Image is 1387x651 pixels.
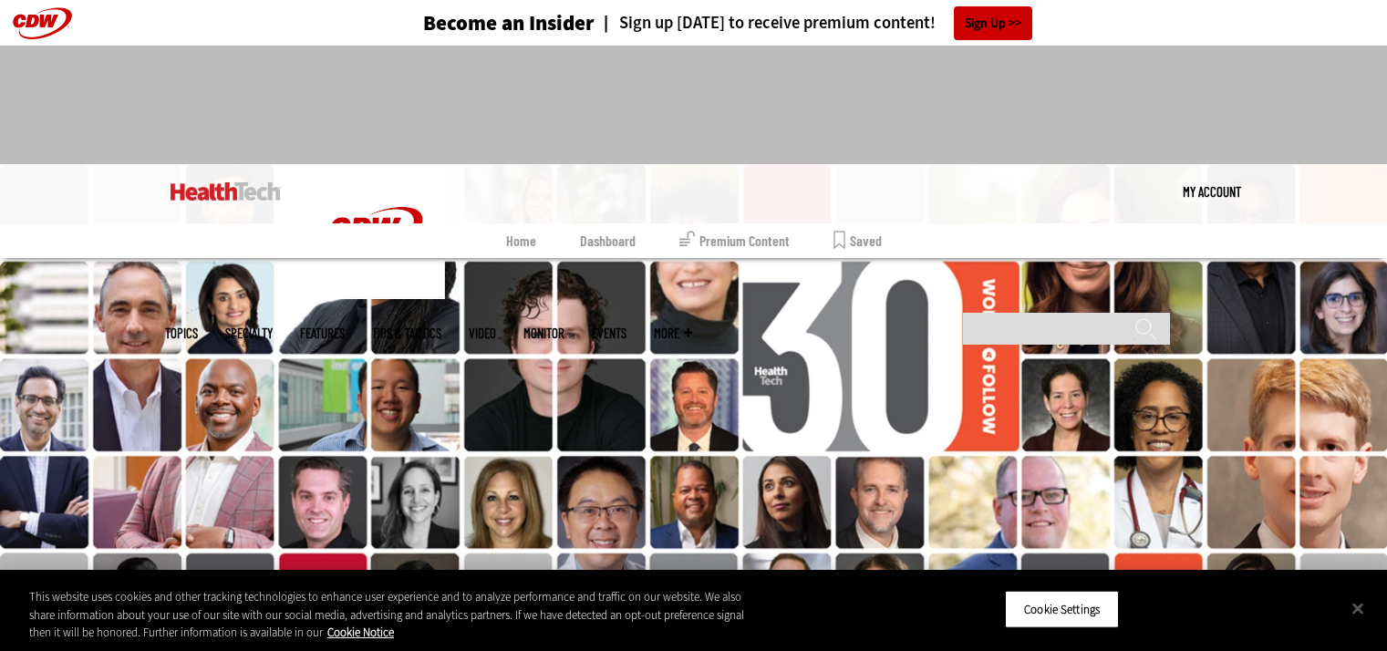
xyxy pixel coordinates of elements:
[355,13,595,34] a: Become an Insider
[580,223,636,258] a: Dashboard
[833,223,882,258] a: Saved
[29,588,763,642] div: This website uses cookies and other tracking technologies to enhance user experience and to analy...
[362,64,1026,146] iframe: advertisement
[954,6,1032,40] a: Sign Up
[372,326,441,340] a: Tips & Tactics
[592,326,626,340] a: Events
[523,326,564,340] a: MonITor
[654,326,692,340] span: More
[469,326,496,340] a: Video
[1005,590,1119,628] button: Cookie Settings
[1183,164,1241,219] a: My Account
[308,164,445,299] img: Home
[1183,164,1241,219] div: User menu
[1338,588,1378,628] button: Close
[595,15,936,32] a: Sign up [DATE] to receive premium content!
[506,223,536,258] a: Home
[300,326,345,340] a: Features
[423,13,595,34] h3: Become an Insider
[225,326,273,340] span: Specialty
[165,326,198,340] span: Topics
[308,284,445,304] a: CDW
[327,625,394,640] a: More information about your privacy
[679,223,790,258] a: Premium Content
[171,182,281,201] img: Home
